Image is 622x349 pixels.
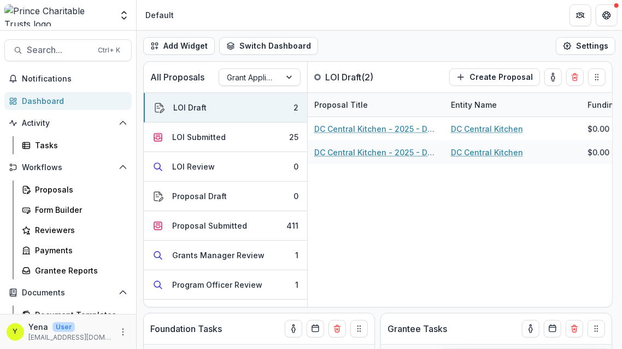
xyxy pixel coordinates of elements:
[522,320,539,338] button: toggle-assigned-to-me
[596,4,618,26] button: Get Help
[314,147,438,158] a: DC Central Kitchen - 2025 - DC - Full Application
[35,204,123,216] div: Form Builder
[172,220,247,231] div: Proposal Submitted
[172,161,215,172] div: LOI Review
[35,224,123,236] div: Reviewers
[172,131,226,143] div: LOI Submitted
[96,44,122,56] div: Ctrl + K
[116,325,130,339] button: More
[350,320,368,338] button: Drag
[17,181,132,199] a: Proposals
[28,333,112,342] p: [EMAIL_ADDRESS][DOMAIN_NAME]
[13,328,18,335] div: Yena
[286,220,298,231] div: 411
[294,190,298,202] div: 0
[35,265,123,276] div: Grantee Reports
[444,99,503,110] div: Entity Name
[144,241,307,270] button: Grants Manager Review1
[35,309,123,321] div: Document Templates
[144,152,307,182] button: LOI Review0
[141,7,178,23] nav: breadcrumb
[451,123,523,135] a: DC Central Kitchen
[570,4,591,26] button: Partners
[145,9,174,21] div: Default
[544,320,561,338] button: Calendar
[143,37,215,55] button: Add Widget
[444,93,581,117] div: Entity Name
[22,74,127,84] span: Notifications
[314,123,438,135] a: DC Central Kitchen - 2025 - DC - Full Application
[172,249,265,261] div: Grants Manager Review
[144,182,307,211] button: Proposal Draft0
[325,71,407,84] p: LOI Draft ( 2 )
[285,320,302,338] button: toggle-assigned-to-me
[27,45,91,55] span: Search...
[295,249,298,261] div: 1
[17,241,132,259] a: Payments
[173,102,207,113] div: LOI Draft
[294,161,298,172] div: 0
[144,270,307,300] button: Program Officer Review1
[566,68,584,86] button: Delete card
[17,136,132,154] a: Tasks
[544,68,562,86] button: toggle-assigned-to-me
[28,321,48,333] p: Yena
[294,102,298,113] div: 2
[588,320,605,338] button: Drag
[328,320,346,338] button: Delete card
[4,4,112,26] img: Prince Charitable Trusts logo
[566,320,583,338] button: Delete card
[451,147,523,158] a: DC Central Kitchen
[150,71,204,84] p: All Proposals
[17,306,132,324] a: Document Templates
[307,320,324,338] button: Calendar
[308,99,374,110] div: Proposal Title
[52,322,75,332] p: User
[144,123,307,152] button: LOI Submitted25
[22,288,114,298] span: Documents
[4,159,132,176] button: Open Workflows
[219,37,318,55] button: Switch Dashboard
[295,279,298,290] div: 1
[308,93,444,117] div: Proposal Title
[17,201,132,219] a: Form Builder
[388,322,447,335] p: Grantee Tasks
[588,68,606,86] button: Drag
[4,284,132,301] button: Open Documents
[172,279,262,290] div: Program Officer Review
[144,93,307,123] button: LOI Draft2
[17,221,132,239] a: Reviewers
[144,211,307,241] button: Proposal Submitted411
[17,261,132,280] a: Grantee Reports
[116,4,132,26] button: Open entity switcher
[289,131,298,143] div: 25
[588,123,609,135] div: $0.00
[4,92,132,110] a: Dashboard
[4,70,132,88] button: Notifications
[150,322,222,335] p: Foundation Tasks
[172,190,227,202] div: Proposal Draft
[22,163,114,172] span: Workflows
[22,119,114,128] span: Activity
[22,95,123,107] div: Dashboard
[4,114,132,132] button: Open Activity
[588,147,609,158] div: $0.00
[35,184,123,195] div: Proposals
[35,245,123,256] div: Payments
[449,68,540,86] button: Create Proposal
[35,139,123,151] div: Tasks
[556,37,615,55] button: Settings
[4,39,132,61] button: Search...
